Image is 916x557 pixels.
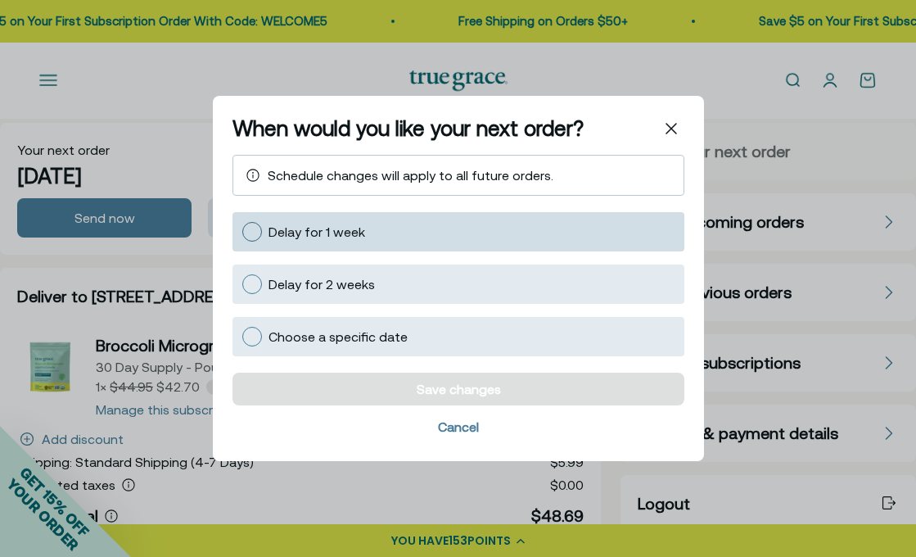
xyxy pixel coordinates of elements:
div: Cancel [438,420,479,433]
span: Delay for 1 week [268,224,365,239]
span: Close [658,115,684,142]
div: Save changes [416,383,500,396]
button: Save changes [232,373,684,405]
span: Delay for 2 weeks [268,277,375,292]
span: Cancel [232,412,684,442]
span: Choose a specific date [268,329,408,344]
span: Schedule changes will apply to all future orders. [268,168,553,183]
